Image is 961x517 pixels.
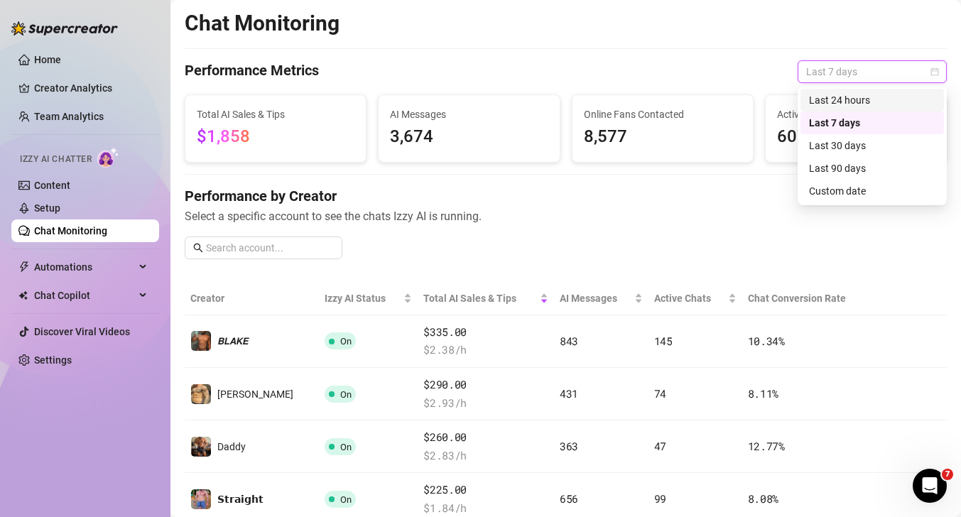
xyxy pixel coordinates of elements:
[654,290,725,306] span: Active Chats
[748,491,779,506] span: 8.08 %
[390,124,548,151] span: 3,674
[560,386,578,401] span: 431
[560,290,631,306] span: AI Messages
[913,469,947,503] iframe: Intercom live chat
[340,336,352,347] span: On
[654,386,666,401] span: 74
[748,386,779,401] span: 8.11 %
[742,282,871,315] th: Chat Conversion Rate
[185,60,319,83] h4: Performance Metrics
[34,326,130,337] a: Discover Viral Videos
[942,469,953,480] span: 7
[197,107,354,122] span: Total AI Sales & Tips
[206,240,334,256] input: Search account...
[193,243,203,253] span: search
[554,282,648,315] th: AI Messages
[325,290,401,306] span: Izzy AI Status
[18,290,28,300] img: Chat Copilot
[319,282,418,315] th: Izzy AI Status
[423,376,548,393] span: $290.00
[185,10,340,37] h2: Chat Monitoring
[191,489,211,509] img: 𝗦𝘁𝗿𝗮𝗶𝗴𝗵𝘁
[191,331,211,351] img: 𝘽𝙇𝘼𝙆𝙀
[217,335,249,347] span: 𝘽𝙇𝘼𝙆𝙀
[418,282,554,315] th: Total AI Sales & Tips
[423,429,548,446] span: $260.00
[217,388,293,400] span: [PERSON_NAME]
[584,124,742,151] span: 8,577
[197,126,250,146] span: $1,858
[800,134,944,157] div: Last 30 days
[809,183,935,199] div: Custom date
[34,202,60,214] a: Setup
[340,389,352,400] span: On
[34,180,70,191] a: Content
[191,384,211,404] img: 𝙅𝙊𝙀
[800,157,944,180] div: Last 90 days
[340,494,352,505] span: On
[20,153,92,166] span: Izzy AI Chatter
[423,290,537,306] span: Total AI Sales & Tips
[560,491,578,506] span: 656
[217,494,264,505] span: 𝗦𝘁𝗿𝗮𝗶𝗴𝗵𝘁
[423,500,548,517] span: $ 1.84 /h
[423,324,548,341] span: $335.00
[340,442,352,452] span: On
[800,89,944,111] div: Last 24 hours
[584,107,742,122] span: Online Fans Contacted
[34,54,61,65] a: Home
[185,186,947,206] h4: Performance by Creator
[560,439,578,453] span: 363
[34,77,148,99] a: Creator Analytics
[809,160,935,176] div: Last 90 days
[97,147,119,168] img: AI Chatter
[777,107,935,122] span: Active Chats
[185,207,947,225] span: Select a specific account to see the chats Izzy AI is running.
[809,138,935,153] div: Last 30 days
[654,491,666,506] span: 99
[423,481,548,499] span: $225.00
[34,354,72,366] a: Settings
[423,447,548,464] span: $ 2.83 /h
[217,441,246,452] span: Daddy
[654,439,666,453] span: 47
[423,395,548,412] span: $ 2.93 /h
[34,284,135,307] span: Chat Copilot
[809,92,935,108] div: Last 24 hours
[800,180,944,202] div: Custom date
[390,107,548,122] span: AI Messages
[648,282,742,315] th: Active Chats
[18,261,30,273] span: thunderbolt
[777,124,935,151] span: 607
[34,256,135,278] span: Automations
[34,111,104,122] a: Team Analytics
[748,439,785,453] span: 12.77 %
[654,334,673,348] span: 145
[11,21,118,36] img: logo-BBDzfeDw.svg
[809,115,935,131] div: Last 7 days
[800,111,944,134] div: Last 7 days
[560,334,578,348] span: 843
[930,67,939,76] span: calendar
[748,334,785,348] span: 10.34 %
[34,225,107,236] a: Chat Monitoring
[806,61,938,82] span: Last 7 days
[191,437,211,457] img: Daddy
[423,342,548,359] span: $ 2.38 /h
[185,282,319,315] th: Creator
